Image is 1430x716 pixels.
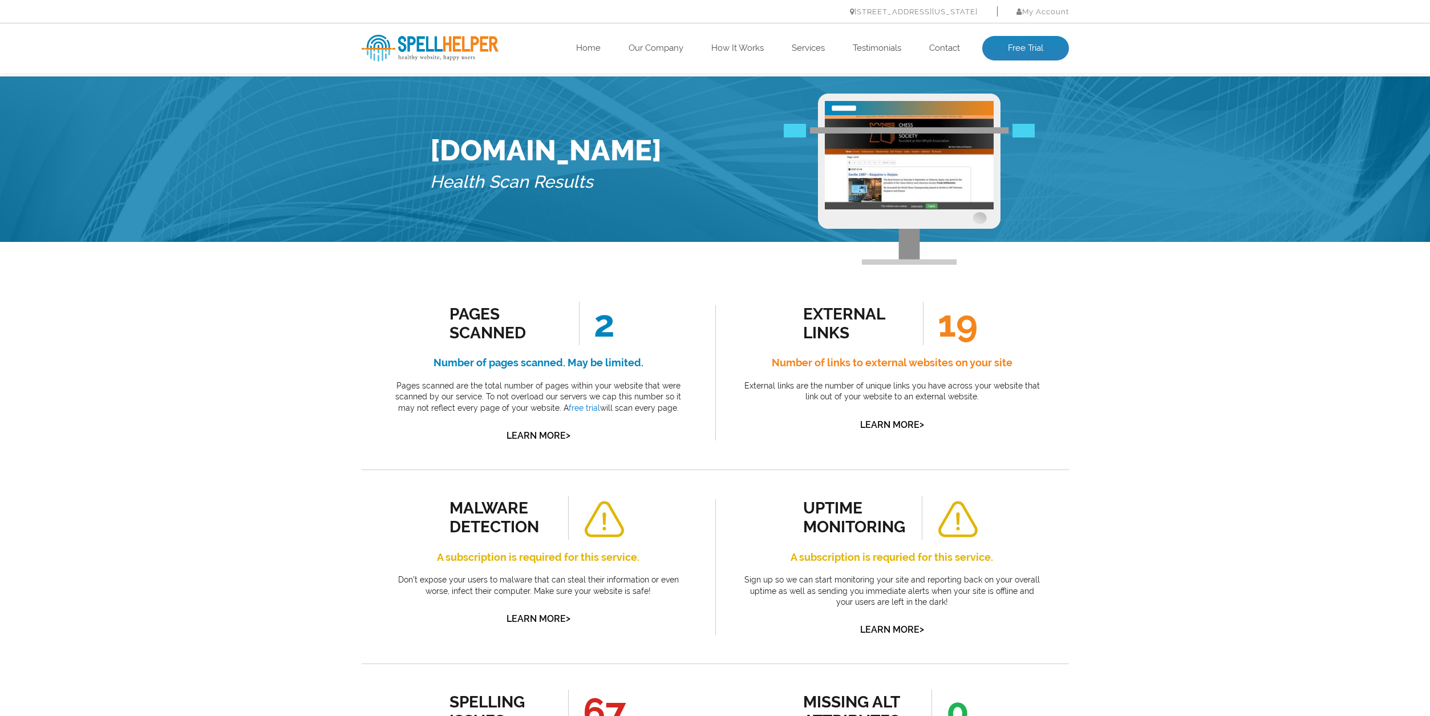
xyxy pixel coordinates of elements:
[579,302,615,345] span: 2
[818,94,1000,265] img: Free Webiste Analysis
[919,621,924,637] span: >
[937,501,979,538] img: alert
[387,354,690,372] h4: Number of pages scanned. May be limited.
[387,548,690,567] h4: A subscription is required for this service.
[741,381,1043,403] p: External links are the number of unique links you have across your website that link out of your ...
[430,167,662,197] h5: Health Scan Results
[430,134,662,167] h1: [DOMAIN_NAME]
[507,613,570,624] a: Learn More>
[449,305,553,342] div: Pages Scanned
[803,499,906,536] div: uptime monitoring
[507,430,570,441] a: Learn More>
[919,416,924,432] span: >
[825,115,994,209] img: Free Website Analysis
[923,302,978,345] span: 19
[566,610,570,626] span: >
[803,305,906,342] div: external links
[860,624,924,635] a: Learn More>
[784,153,1035,167] img: Free Webiste Analysis
[741,354,1043,372] h4: Number of links to external websites on your site
[387,381,690,414] p: Pages scanned are the total number of pages within your website that were scanned by our service....
[387,575,690,597] p: Don’t expose your users to malware that can steal their information or even worse, infect their c...
[741,575,1043,608] p: Sign up so we can start monitoring your site and reporting back on your overall uptime as well as...
[583,501,625,538] img: alert
[449,499,553,536] div: malware detection
[860,419,924,430] a: Learn More>
[741,548,1043,567] h4: A subscription is requried for this service.
[569,403,600,412] a: free trial
[566,427,570,443] span: >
